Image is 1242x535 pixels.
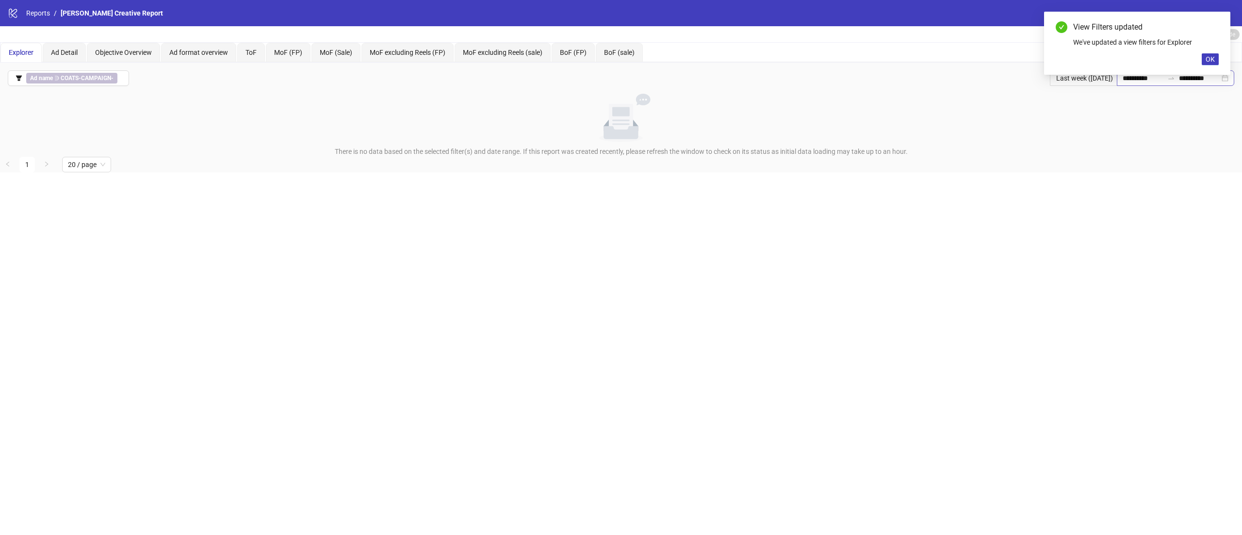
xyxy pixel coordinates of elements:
span: BoF (FP) [560,49,587,56]
span: MoF excluding Reels (sale) [463,49,542,56]
div: There is no data based on the selected filter(s) and date range. If this report was created recen... [4,146,1238,157]
a: 1 [20,157,34,172]
div: We've updated a view filters for Explorer [1073,37,1219,48]
span: Explorer [9,49,33,56]
span: MoF excluding Reels (FP) [370,49,445,56]
span: MoF (Sale) [320,49,352,56]
span: BoF (sale) [604,49,635,56]
span: Objective Overview [95,49,152,56]
span: left [5,161,11,167]
span: 20 / page [68,157,105,172]
div: View Filters updated [1073,21,1219,33]
a: Reports [24,8,52,18]
span: Ad format overview [169,49,228,56]
span: OK [1206,55,1215,63]
li: / [54,8,57,18]
span: Ad Detail [51,49,78,56]
button: Ad name ∋ COATS-CAMPAIGN- [8,70,129,86]
b: Ad name [30,75,53,82]
span: [PERSON_NAME] Creative Report [61,9,163,17]
span: filter [16,75,22,82]
a: Close [1208,21,1219,32]
span: ∋ [26,73,117,84]
div: Page Size [62,157,111,172]
button: OK [1202,53,1219,65]
span: right [44,161,49,167]
li: 1 [19,157,35,172]
span: MoF (FP) [274,49,302,56]
b: COATS-CAMPAIGN- [61,75,114,82]
span: ToF [245,49,257,56]
li: Next Page [39,157,54,172]
button: right [39,157,54,172]
span: check-circle [1056,21,1067,33]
